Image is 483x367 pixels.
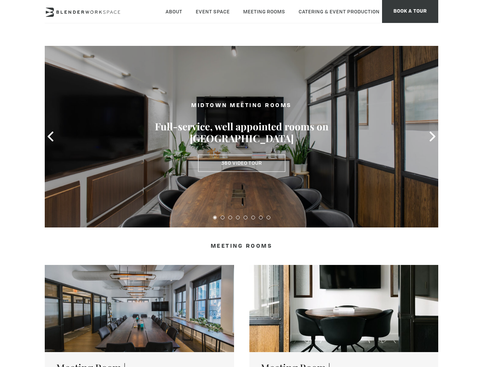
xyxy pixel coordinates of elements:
a: 360 Video Tour [198,154,285,172]
h3: Full-service, well appointed rooms on [GEOGRAPHIC_DATA] [154,121,330,145]
h2: MIDTOWN MEETING ROOMS [154,101,330,111]
iframe: Chat Widget [445,330,483,367]
h4: Meeting Rooms [83,243,400,250]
